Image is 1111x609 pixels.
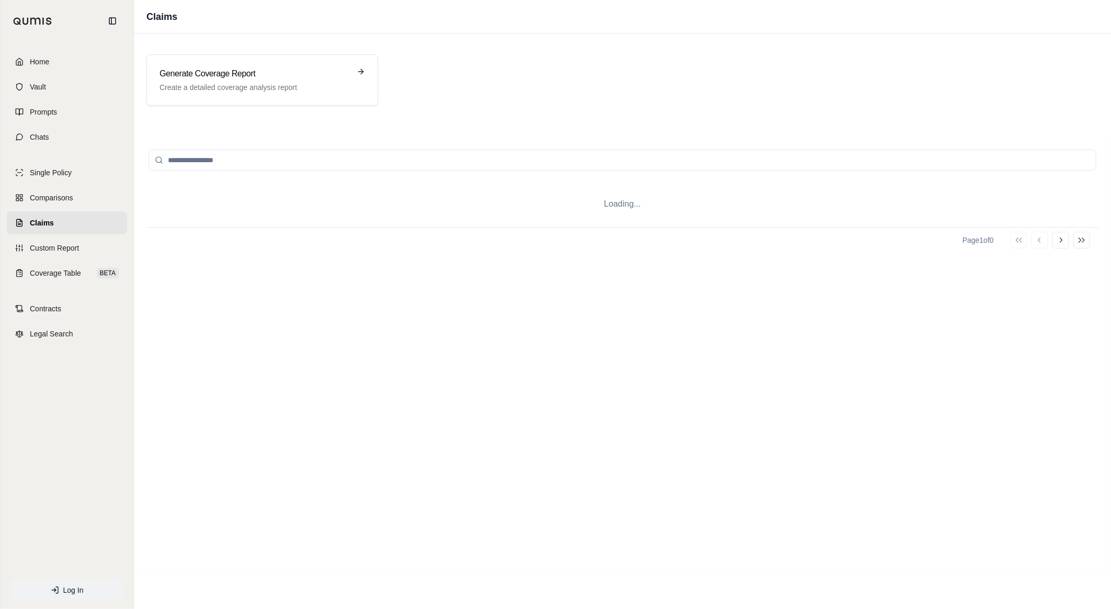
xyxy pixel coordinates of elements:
[962,235,994,245] div: Page 1 of 0
[7,322,127,345] a: Legal Search
[7,236,127,260] a: Custom Report
[63,585,84,595] span: Log In
[7,161,127,184] a: Single Policy
[7,211,127,234] a: Claims
[7,126,127,149] a: Chats
[30,268,81,278] span: Coverage Table
[11,580,123,601] a: Log In
[13,17,52,25] img: Qumis Logo
[7,50,127,73] a: Home
[7,75,127,98] a: Vault
[30,57,49,67] span: Home
[30,167,72,178] span: Single Policy
[7,262,127,285] a: Coverage TableBETA
[7,297,127,320] a: Contracts
[104,13,121,29] button: Collapse sidebar
[30,218,54,228] span: Claims
[30,132,49,142] span: Chats
[146,181,1098,227] div: Loading...
[30,107,57,117] span: Prompts
[7,100,127,123] a: Prompts
[30,193,73,203] span: Comparisons
[160,67,350,80] h3: Generate Coverage Report
[7,186,127,209] a: Comparisons
[30,329,73,339] span: Legal Search
[30,82,46,92] span: Vault
[30,243,79,253] span: Custom Report
[97,268,119,278] span: BETA
[146,9,177,24] h1: Claims
[160,82,350,93] p: Create a detailed coverage analysis report
[30,303,61,314] span: Contracts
